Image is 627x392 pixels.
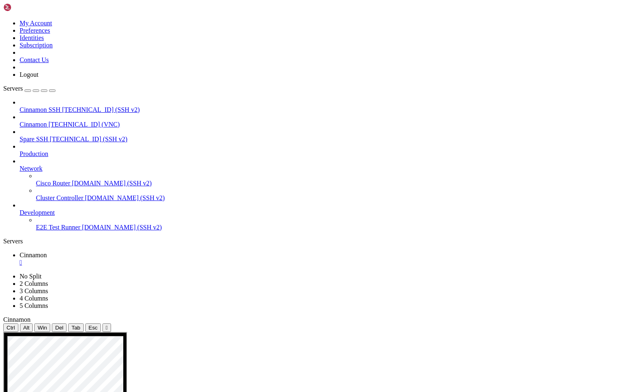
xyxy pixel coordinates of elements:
a: Subscription [20,42,53,49]
li: Production [20,143,624,158]
span: Production [20,150,48,157]
span: Ctrl [7,325,15,331]
span: Servers [3,85,23,92]
button: Tab [68,323,84,332]
a:  [20,259,624,266]
a: Cinnamon [TECHNICAL_ID] (VNC) [20,121,624,128]
li: Development [20,202,624,231]
span: Development [20,209,55,216]
span: Cinnamon [20,252,47,258]
a: Preferences [20,27,50,34]
span: Cisco Router [36,180,70,187]
a: Cisco Router [DOMAIN_NAME] (SSH v2) [36,180,624,187]
span: Tab [71,325,80,331]
span: Win [38,325,47,331]
span: Cinnamon [3,316,31,323]
a: Cinnamon [20,252,624,266]
a: 4 Columns [20,295,48,302]
span: [DOMAIN_NAME] (SSH v2) [72,180,152,187]
a: My Account [20,20,52,27]
a: 3 Columns [20,287,48,294]
span: [TECHNICAL_ID] (VNC) [49,121,120,128]
a: Logout [20,71,38,78]
a: Network [20,165,624,172]
span: Del [55,325,63,331]
button: Alt [20,323,33,332]
div:  [106,325,108,331]
span: [DOMAIN_NAME] (SSH v2) [82,224,162,231]
span: Esc [89,325,98,331]
a: 2 Columns [20,280,48,287]
a: Cinnamon SSH [TECHNICAL_ID] (SSH v2) [20,106,624,114]
button: Win [34,323,50,332]
a: 5 Columns [20,302,48,309]
span: [TECHNICAL_ID] (SSH v2) [62,106,140,113]
span: Alt [23,325,30,331]
a: No Split [20,273,42,280]
li: Spare SSH [TECHNICAL_ID] (SSH v2) [20,128,624,143]
div: Servers [3,238,624,245]
a: Identities [20,34,44,41]
img: Shellngn [3,3,50,11]
span: Cluster Controller [36,194,83,201]
span: [DOMAIN_NAME] (SSH v2) [85,194,165,201]
span: Spare SSH [20,136,48,143]
span: E2E Test Runner [36,224,80,231]
li: Cisco Router [DOMAIN_NAME] (SSH v2) [36,172,624,187]
a: Production [20,150,624,158]
li: Cinnamon [TECHNICAL_ID] (VNC) [20,114,624,128]
li: Cluster Controller [DOMAIN_NAME] (SSH v2) [36,187,624,202]
button:  [102,323,111,332]
span: Cinnamon SSH [20,106,60,113]
button: Esc [85,323,101,332]
li: Network [20,158,624,202]
button: Del [52,323,67,332]
li: E2E Test Runner [DOMAIN_NAME] (SSH v2) [36,216,624,231]
a: Contact Us [20,56,49,63]
li: Cinnamon SSH [TECHNICAL_ID] (SSH v2) [20,99,624,114]
span: Network [20,165,42,172]
a: Servers [3,85,56,92]
a: E2E Test Runner [DOMAIN_NAME] (SSH v2) [36,224,624,231]
a: Spare SSH [TECHNICAL_ID] (SSH v2) [20,136,624,143]
span: Cinnamon [20,121,47,128]
button: Ctrl [3,323,18,332]
span: [TECHNICAL_ID] (SSH v2) [50,136,127,143]
a: Development [20,209,624,216]
a: Cluster Controller [DOMAIN_NAME] (SSH v2) [36,194,624,202]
